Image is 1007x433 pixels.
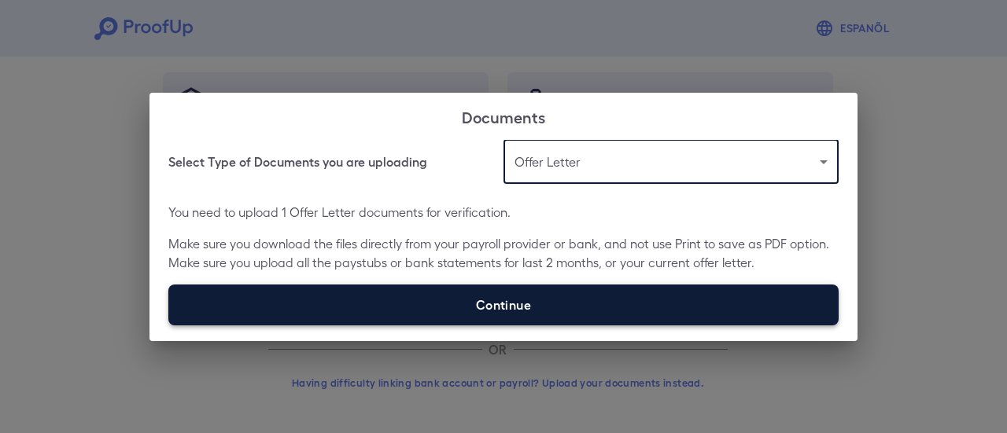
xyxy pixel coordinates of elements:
div: Offer Letter [503,140,839,184]
label: Continue [168,284,839,325]
h2: Documents [149,93,858,140]
p: Make sure you download the files directly from your payroll provider or bank, and not use Print t... [168,234,839,272]
p: You need to upload 1 Offer Letter documents for verification. [168,203,839,222]
h6: Select Type of Documents you are uploading [168,152,427,171]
